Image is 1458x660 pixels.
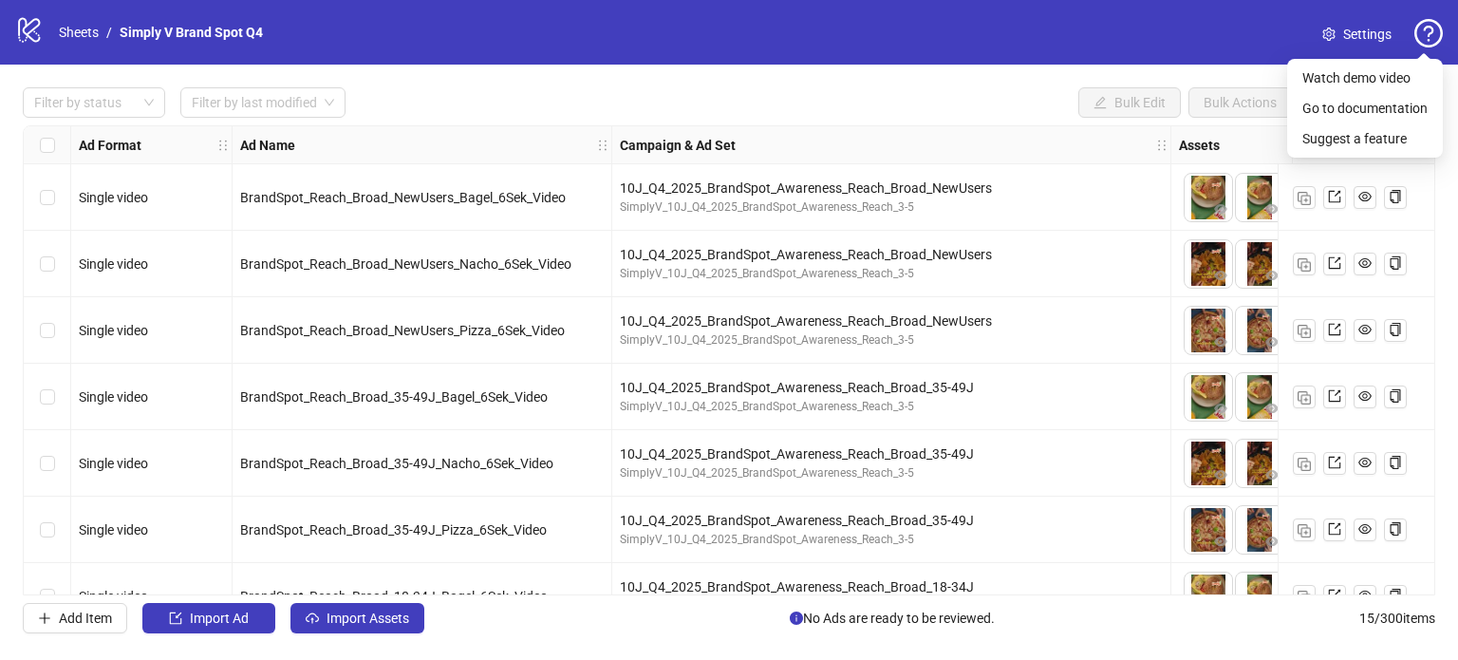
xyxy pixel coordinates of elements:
button: Bulk Actions [1188,87,1292,118]
img: Asset 2 [1236,573,1283,620]
span: eye [1214,202,1227,216]
span: Settings [1343,24,1392,45]
button: Preview [1261,265,1283,288]
span: eye [1358,190,1372,203]
img: Asset 1 [1185,573,1232,620]
span: eye [1358,522,1372,536]
span: Import Ad [190,611,249,626]
span: copy [1389,522,1402,536]
div: SimplyV_10J_Q4_2025_BrandSpot_Awareness_Reach_3-5 [620,331,1163,349]
span: Single video [79,389,148,405]
span: copy [1389,256,1402,270]
span: export [1328,389,1341,403]
img: Asset 1 [1185,174,1232,221]
span: export [1328,256,1341,270]
span: export [1328,522,1341,536]
span: holder [596,139,609,152]
span: eye [1358,389,1372,403]
span: holder [1168,139,1182,152]
div: Select row 5 [24,430,71,497]
img: Asset 2 [1236,174,1283,221]
span: eye [1265,468,1279,481]
button: Preview [1209,265,1232,288]
button: Duplicate [1293,319,1316,342]
span: Single video [79,589,148,604]
span: copy [1389,190,1402,203]
span: eye [1265,335,1279,349]
img: Duplicate [1298,325,1311,338]
span: BrandSpot_Reach_Broad_NewUsers_Bagel_6Sek_Video [240,190,566,205]
span: BrandSpot_Reach_Broad_NewUsers_Nacho_6Sek_Video [240,256,571,272]
button: Preview [1209,198,1232,221]
img: Asset 1 [1185,373,1232,421]
span: BrandSpot_Reach_Broad_35-49J_Bagel_6Sek_Video [240,389,548,405]
strong: Assets [1179,135,1220,156]
div: 10J_Q4_2025_BrandSpot_Awareness_Reach_Broad_NewUsers [620,311,1163,331]
div: SimplyV_10J_Q4_2025_BrandSpot_Awareness_Reach_3-5 [620,398,1163,416]
span: eye [1358,256,1372,270]
img: Asset 2 [1236,373,1283,421]
div: Select row 6 [24,497,71,563]
button: Duplicate [1293,452,1316,475]
img: Asset 2 [1236,307,1283,354]
span: holder [1155,139,1168,152]
button: Preview [1209,464,1232,487]
span: eye [1214,269,1227,282]
img: Duplicate [1298,192,1311,205]
img: Duplicate [1298,391,1311,405]
span: export [1328,323,1341,336]
div: Resize Campaign & Ad Set column [1166,126,1170,163]
span: holder [216,139,230,152]
button: Preview [1261,464,1283,487]
div: 10J_Q4_2025_BrandSpot_Awareness_Reach_Broad_35-49J [620,443,1163,464]
div: Resize Ad Format column [227,126,232,163]
button: Preview [1261,198,1283,221]
span: eye [1358,323,1372,336]
div: Select row 1 [24,164,71,231]
span: export [1328,456,1341,469]
div: SimplyV_10J_Q4_2025_BrandSpot_Awareness_Reach_3-5 [620,265,1163,283]
a: Sheets [55,22,103,43]
div: 10J_Q4_2025_BrandSpot_Awareness_Reach_Broad_18-34J [620,576,1163,597]
span: export [1328,190,1341,203]
button: Preview [1261,398,1283,421]
strong: Ad Name [240,135,295,156]
div: Select row 7 [24,563,71,630]
button: Duplicate [1293,253,1316,275]
span: export [1328,589,1341,602]
span: BrandSpot_Reach_Broad_18-34J_Bagel_6Sek_Video [240,589,548,604]
img: Duplicate [1298,258,1311,272]
span: eye [1358,589,1372,602]
div: SimplyV_10J_Q4_2025_BrandSpot_Awareness_Reach_3-5 [620,198,1163,217]
button: Import Assets [290,603,424,633]
span: cloud-upload [306,612,319,625]
img: Duplicate [1298,591,1311,604]
span: copy [1389,323,1402,336]
button: Preview [1261,331,1283,354]
span: eye [1214,402,1227,415]
span: eye [1214,335,1227,349]
button: Preview [1261,531,1283,554]
span: eye [1265,402,1279,415]
img: Asset 1 [1185,440,1232,487]
span: 15 / 300 items [1359,608,1435,629]
span: eye [1214,535,1227,548]
div: 10J_Q4_2025_BrandSpot_Awareness_Reach_Broad_NewUsers [620,178,1163,198]
span: info-circle [790,612,803,625]
div: SimplyV_10J_Q4_2025_BrandSpot_Awareness_Reach_3-5 [620,464,1163,482]
img: Duplicate [1298,524,1311,537]
div: 10J_Q4_2025_BrandSpot_Awareness_Reach_Broad_NewUsers [620,244,1163,265]
span: Single video [79,256,148,272]
span: Single video [79,323,148,338]
span: eye [1358,456,1372,469]
button: Add Item [23,603,127,633]
button: Duplicate [1293,186,1316,209]
a: Settings [1307,19,1407,49]
span: plus [38,612,51,625]
span: import [169,612,182,625]
span: holder [609,139,623,152]
span: BrandSpot_Reach_Broad_NewUsers_Pizza_6Sek_Video [240,323,565,338]
span: eye [1265,269,1279,282]
a: Simply V Brand Spot Q4 [116,22,267,43]
div: Select row 2 [24,231,71,297]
